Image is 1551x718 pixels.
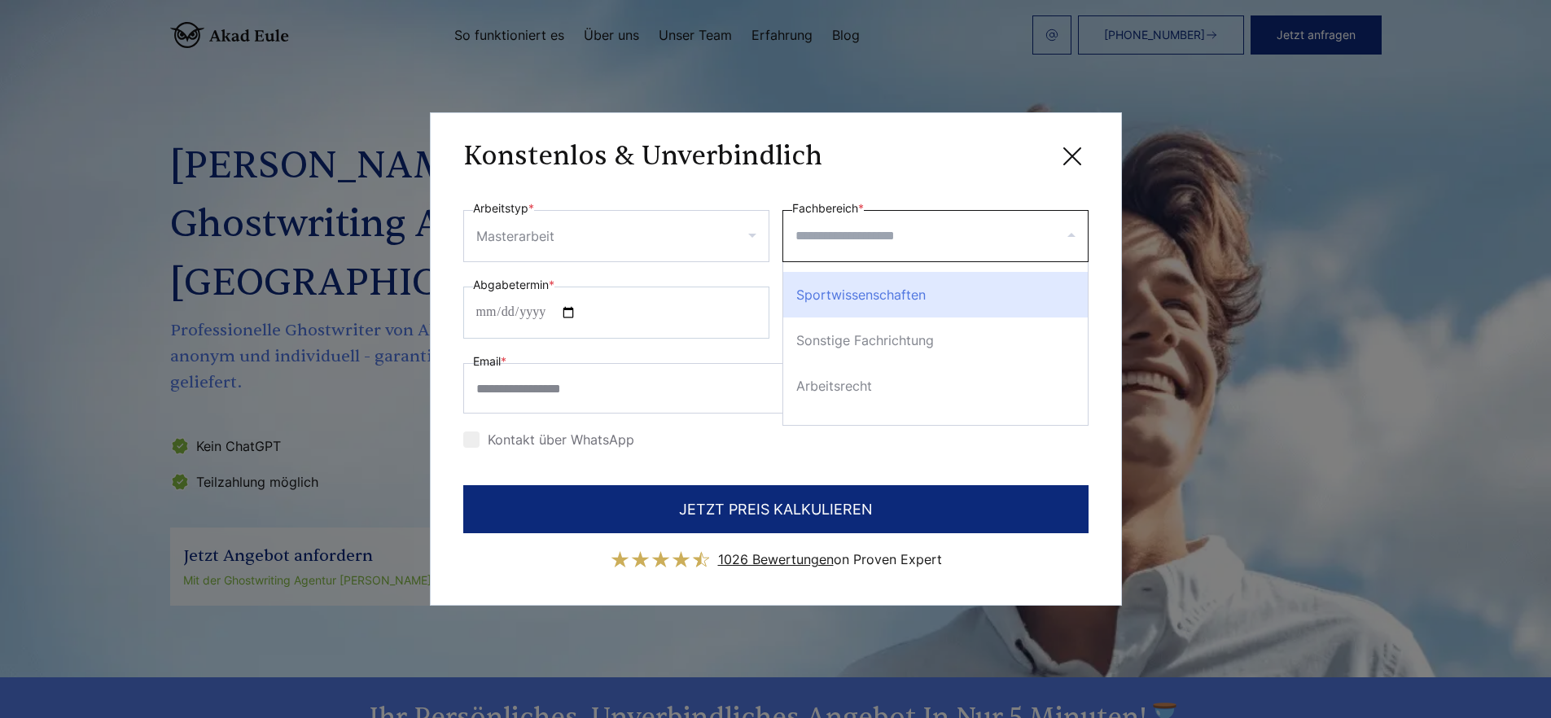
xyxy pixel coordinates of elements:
div: Arbeitsrecht [783,363,1088,409]
span: 1026 Bewertungen [718,551,834,567]
label: Kontakt über WhatsApp [463,431,634,448]
button: JETZT PREIS KALKULIEREN [463,485,1089,533]
label: Arbeitstyp [473,199,534,218]
label: Fachbereich [792,199,864,218]
div: Masterarbeit [476,223,554,249]
div: Sonstige Fachrichtung [783,317,1088,363]
div: on Proven Expert [718,546,942,572]
label: Abgabetermin [473,275,554,295]
div: Wettbewerbsrecht [783,409,1088,454]
div: Sportwissenschaften [783,272,1088,317]
h3: Konstenlos & Unverbindlich [463,140,822,173]
label: Email [473,352,506,371]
